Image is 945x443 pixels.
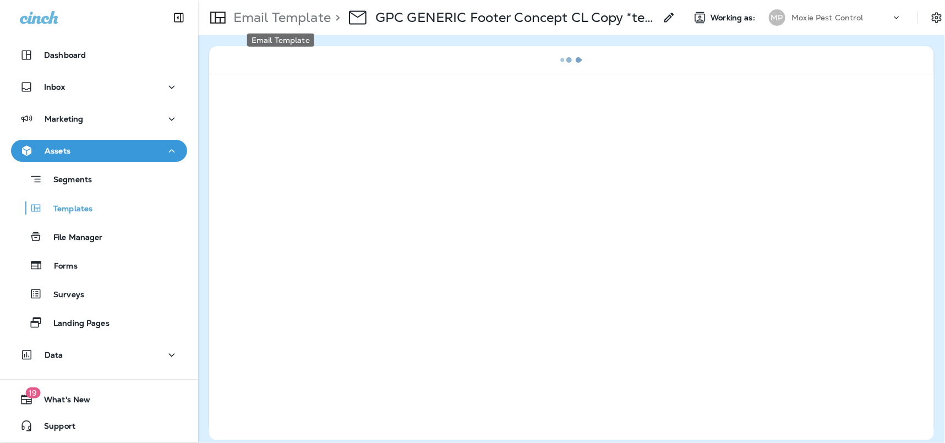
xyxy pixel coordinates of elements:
div: MP [769,9,785,26]
button: Dashboard [11,44,187,66]
button: Data [11,344,187,366]
p: Surveys [42,290,84,300]
button: Templates [11,196,187,220]
p: > [331,9,340,26]
p: Email Template [229,9,331,26]
p: Moxie Pest Control [792,13,864,22]
button: Assets [11,140,187,162]
button: Collapse Sidebar [163,7,194,29]
button: Surveys [11,282,187,305]
button: Landing Pages [11,311,187,334]
button: Marketing [11,108,187,130]
div: Email Template [247,34,314,47]
p: Dashboard [44,51,86,59]
p: Inbox [44,83,65,91]
p: Templates [42,204,92,215]
span: Working as: [711,13,758,23]
p: GPC GENERIC Footer Concept CL Copy *testing* [375,9,656,26]
p: Marketing [45,114,83,123]
p: Forms [43,261,78,272]
p: Assets [45,146,70,155]
button: Support [11,415,187,437]
p: File Manager [42,233,103,243]
button: 19What's New [11,389,187,411]
button: Inbox [11,76,187,98]
span: Support [33,422,75,435]
span: 19 [25,387,40,398]
button: Segments [11,167,187,191]
span: What's New [33,395,90,408]
p: Landing Pages [42,319,110,329]
button: File Manager [11,225,187,248]
p: Segments [42,175,92,186]
button: Forms [11,254,187,277]
p: Data [45,351,63,359]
